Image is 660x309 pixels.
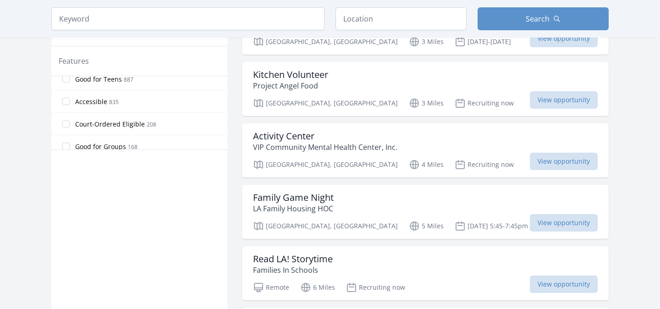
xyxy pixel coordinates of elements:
h3: Read LA! Storytime [253,254,333,265]
input: Location [335,7,467,30]
span: View opportunity [530,214,598,232]
input: Accessible 835 [62,98,70,105]
span: 168 [128,143,137,151]
span: 208 [147,121,156,128]
a: Family Game Night LA Family Housing HOC [GEOGRAPHIC_DATA], [GEOGRAPHIC_DATA] 5 Miles [DATE] 5:45-... [242,185,609,239]
p: [DATE]-[DATE] [455,36,511,47]
h3: Activity Center [253,131,397,142]
p: Recruiting now [455,98,514,109]
span: Good for Teens [75,75,122,84]
p: [GEOGRAPHIC_DATA], [GEOGRAPHIC_DATA] [253,159,398,170]
a: Activity Center VIP Community Mental Health Center, Inc. [GEOGRAPHIC_DATA], [GEOGRAPHIC_DATA] 4 M... [242,123,609,177]
p: 4 Miles [409,159,444,170]
span: View opportunity [530,153,598,170]
span: View opportunity [530,91,598,109]
a: Read LA! Storytime Families In Schools Remote 6 Miles Recruiting now View opportunity [242,246,609,300]
a: Kitchen Volunteer Project Angel Food [GEOGRAPHIC_DATA], [GEOGRAPHIC_DATA] 3 Miles Recruiting now ... [242,62,609,116]
button: Search [478,7,609,30]
span: View opportunity [530,276,598,293]
p: Recruiting now [455,159,514,170]
p: [GEOGRAPHIC_DATA], [GEOGRAPHIC_DATA] [253,98,398,109]
p: Recruiting now [346,282,405,293]
legend: Features [59,55,89,66]
p: [GEOGRAPHIC_DATA], [GEOGRAPHIC_DATA] [253,221,398,232]
input: Keyword [51,7,324,30]
p: 3 Miles [409,36,444,47]
span: Court-Ordered Eligible [75,120,145,129]
input: Court-Ordered Eligible 208 [62,120,70,127]
p: VIP Community Mental Health Center, Inc. [253,142,397,153]
p: 5 Miles [409,221,444,232]
p: 6 Miles [300,282,335,293]
span: 835 [109,98,119,106]
span: Accessible [75,97,107,106]
p: Project Angel Food [253,80,328,91]
span: 887 [124,76,133,83]
span: View opportunity [530,30,598,47]
h3: Family Game Night [253,192,334,203]
p: [GEOGRAPHIC_DATA], [GEOGRAPHIC_DATA] [253,36,398,47]
p: [DATE] 5:45-7:45pm [455,221,528,232]
input: Good for Groups 168 [62,143,70,150]
p: Remote [253,282,289,293]
h3: Kitchen Volunteer [253,69,328,80]
p: 3 Miles [409,98,444,109]
p: Families In Schools [253,265,333,276]
span: Search [526,13,550,24]
p: LA Family Housing HOC [253,203,334,214]
span: Good for Groups [75,142,126,151]
input: Good for Teens 887 [62,75,70,83]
